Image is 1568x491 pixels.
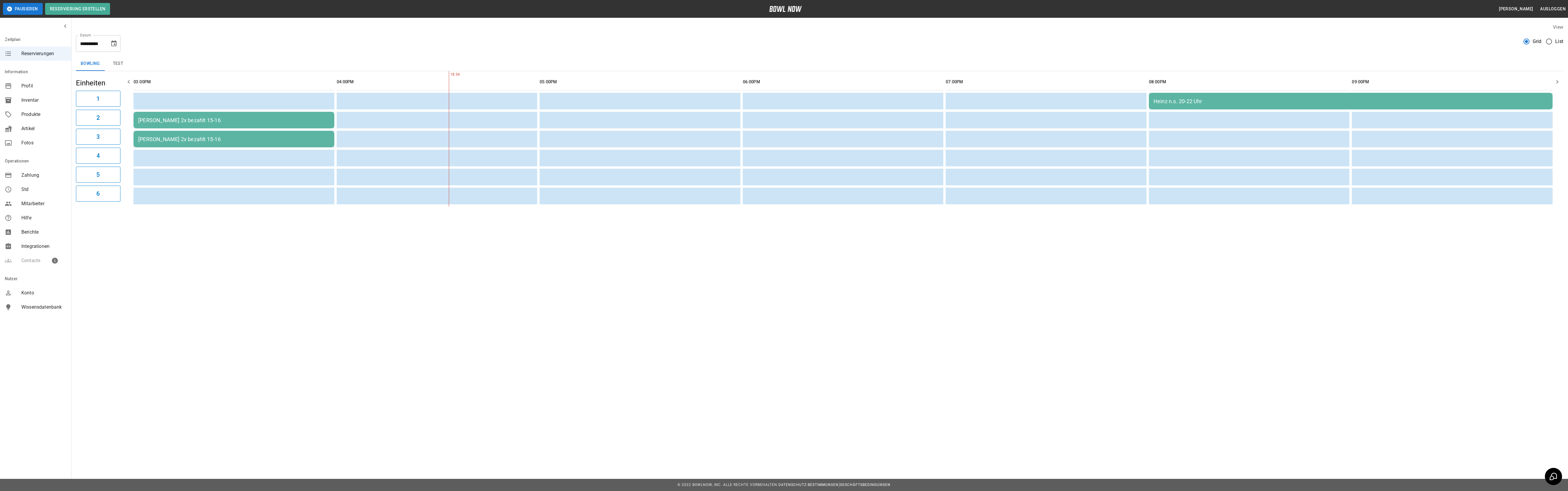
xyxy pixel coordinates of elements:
[743,74,944,90] th: 06:00PM
[76,57,105,71] button: Bowling
[1352,74,1553,90] th: 09:00PM
[133,74,334,90] th: 03:00PM
[337,74,537,90] th: 04:00PM
[76,167,120,183] button: 5
[76,57,1563,71] div: inventory tabs
[21,200,66,207] span: Mitarbeiter
[778,483,839,487] a: Datenschutz-Bestimmungen
[21,97,66,104] span: Inventar
[21,111,66,118] span: Produkte
[769,6,802,12] img: logo
[76,91,120,107] button: 1
[96,94,100,103] h6: 1
[138,117,330,123] div: [PERSON_NAME] 2x bezahlt 15-16
[946,74,1146,90] th: 07:00PM
[3,3,43,15] button: Pausieren
[45,3,110,15] button: Reservierung erstellen
[21,229,66,236] span: Berichte
[96,170,100,179] h6: 5
[21,304,66,311] span: Wissensdatenbank
[96,113,100,122] h6: 2
[1149,74,1350,90] th: 08:00PM
[131,71,1555,207] table: sticky table
[1533,38,1542,45] span: Grid
[1154,98,1548,104] div: Heinz n.s. 20-22 Uhr
[540,74,740,90] th: 05:00PM
[21,82,66,90] span: Profil
[76,110,120,126] button: 2
[76,186,120,202] button: 6
[21,289,66,296] span: Konto
[21,186,66,193] span: Std
[108,38,120,50] button: Choose date, selected date is 25. Sep. 2025
[138,136,330,142] div: [PERSON_NAME] 2x bezahlt 15-16
[96,151,100,160] h6: 4
[96,189,100,198] h6: 6
[1538,4,1568,15] button: Ausloggen
[449,72,450,78] span: 18:54
[840,483,890,487] a: Geschäftsbedingungen
[105,57,131,71] button: test
[21,139,66,146] span: Fotos
[678,483,778,487] span: © 2022 BowlNow, Inc. Alle Rechte vorbehalten.
[96,132,100,141] h6: 3
[1553,24,1563,30] label: View
[1555,38,1563,45] span: List
[21,50,66,57] span: Reservierungen
[76,78,120,88] h5: Einheiten
[1497,4,1535,15] button: [PERSON_NAME]
[21,243,66,250] span: Integrationen
[21,214,66,221] span: Hilfe
[76,129,120,145] button: 3
[76,148,120,164] button: 4
[21,172,66,179] span: Zahlung
[21,125,66,132] span: Artikel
